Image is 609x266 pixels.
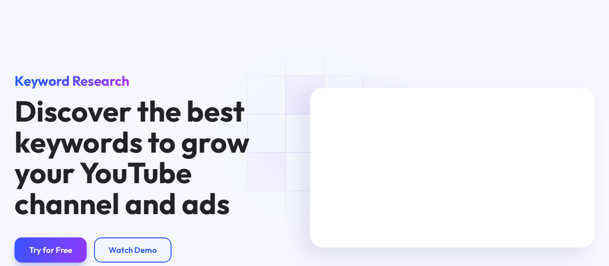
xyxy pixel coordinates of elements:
[29,245,72,255] div: Try for Free
[15,96,250,219] h1: Discover the best keywords to grow your YouTube channel and ads
[109,245,157,255] div: Watch Demo
[15,237,87,263] a: Try for Free
[15,72,129,89] span: Keyword Research
[310,88,594,248] iframe: MKTG_Keyword Search Manuel Search Tutorial_040623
